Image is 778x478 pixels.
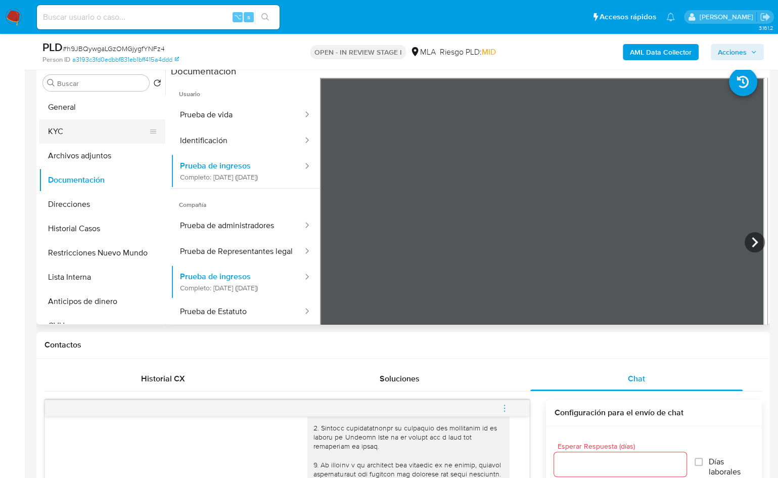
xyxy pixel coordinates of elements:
[758,24,773,32] span: 3.161.2
[554,458,686,471] input: days_to_wait
[39,314,165,338] button: CVU
[310,45,406,59] p: OPEN - IN REVIEW STAGE I
[39,168,165,192] button: Documentación
[554,408,754,418] h3: Configuración para el envío de chat
[72,55,179,64] a: a3193c3fd0edbbf831eb1bff415a4ddd
[488,396,521,420] button: menu-action
[695,458,703,466] input: Días laborales
[39,192,165,216] button: Direcciones
[709,457,754,477] span: Días laborales
[247,12,250,22] span: s
[557,443,689,450] span: Esperar Respuesta (días)
[711,44,764,60] button: Acciones
[39,265,165,289] button: Lista Interna
[42,55,70,64] b: Person ID
[440,47,496,58] span: Riesgo PLD:
[42,39,63,55] b: PLD
[255,10,276,24] button: search-icon
[600,12,656,22] span: Accesos rápidos
[482,46,496,58] span: MID
[628,373,645,384] span: Chat
[380,373,420,384] span: Soluciones
[153,79,161,90] button: Volver al orden por defecto
[410,47,436,58] div: MLA
[39,216,165,241] button: Historial Casos
[699,12,756,22] p: jian.marin@mercadolibre.com
[44,340,762,350] h1: Contactos
[57,79,145,88] input: Buscar
[630,44,692,60] b: AML Data Collector
[39,289,165,314] button: Anticipos de dinero
[623,44,699,60] button: AML Data Collector
[666,13,675,21] a: Notificaciones
[39,119,157,144] button: KYC
[37,11,280,24] input: Buscar usuario o caso...
[39,241,165,265] button: Restricciones Nuevo Mundo
[760,12,770,22] a: Salir
[718,44,747,60] span: Acciones
[63,44,165,54] span: # h9JBQywgaLGzOMGjygfYNFz4
[234,12,241,22] span: ⌥
[141,373,185,384] span: Historial CX
[47,79,55,87] button: Buscar
[39,144,165,168] button: Archivos adjuntos
[39,95,165,119] button: General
